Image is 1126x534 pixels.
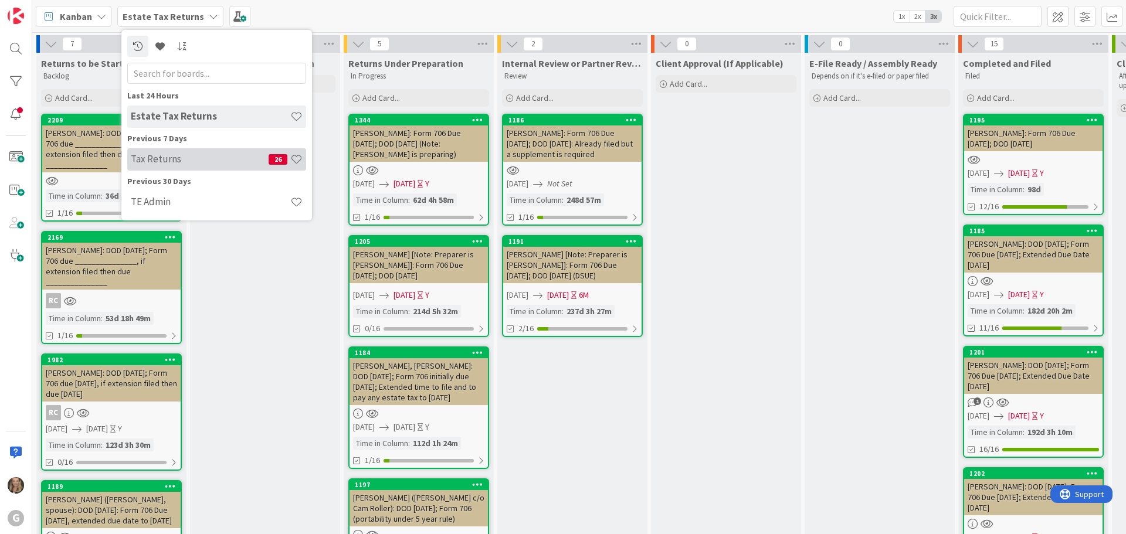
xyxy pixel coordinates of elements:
[503,115,642,162] div: 1186[PERSON_NAME]: Form 706 Due [DATE]; DOD [DATE]: Already filed but a supplement is required
[362,93,400,103] span: Add Card...
[977,93,1015,103] span: Add Card...
[60,9,92,23] span: Kanban
[394,289,415,301] span: [DATE]
[42,232,181,290] div: 2169[PERSON_NAME]: DOD [DATE]; Form 706 due _______________, if extension filed then due ________...
[425,289,429,301] div: Y
[410,305,461,318] div: 214d 5h 32m
[894,11,910,22] span: 1x
[8,510,24,526] div: G
[425,178,429,190] div: Y
[42,405,181,420] div: RC
[103,438,154,451] div: 123d 3h 30m
[518,322,534,335] span: 2/16
[677,37,697,51] span: 0
[365,322,380,335] span: 0/16
[964,358,1103,394] div: [PERSON_NAME]: DOD [DATE]; Form 706 Due [DATE]; Extended Due Date [DATE]
[1040,167,1044,179] div: Y
[353,289,375,301] span: [DATE]
[1025,304,1076,317] div: 182d 20h 2m
[48,233,181,242] div: 2169
[353,305,408,318] div: Time in Column
[968,167,989,179] span: [DATE]
[564,193,604,206] div: 248d 57m
[101,189,103,202] span: :
[507,193,562,206] div: Time in Column
[127,132,306,145] div: Previous 7 Days
[1023,426,1025,438] span: :
[964,347,1103,358] div: 1201
[925,11,941,22] span: 3x
[42,365,181,402] div: [PERSON_NAME]: DOD [DATE]; Form 706 due [DATE], if extension filed then due [DATE]
[353,178,375,190] span: [DATE]
[965,72,1101,81] p: Filed
[508,116,642,124] div: 1186
[350,247,488,283] div: [PERSON_NAME] [Note: Preparer is [PERSON_NAME]]: Form 706 Due [DATE]; DOD [DATE]
[969,227,1103,235] div: 1185
[425,421,429,433] div: Y
[503,236,642,247] div: 1191
[101,438,103,451] span: :
[503,236,642,283] div: 1191[PERSON_NAME] [Note: Preparer is [PERSON_NAME]]: Form 706 Due [DATE]; DOD [DATE] (DSUE)
[968,426,1023,438] div: Time in Column
[964,479,1103,515] div: [PERSON_NAME]: DOD [DATE]; Form 706 Due [DATE]; Extended Due Date [DATE]
[131,196,290,208] h4: TE Admin
[350,479,488,526] div: 1197[PERSON_NAME] ([PERSON_NAME] c/o Cam Roller): DOD [DATE]; Form 706 (portability under 5 year ...
[350,236,488,283] div: 1205[PERSON_NAME] [Note: Preparer is [PERSON_NAME]]: Form 706 Due [DATE]; DOD [DATE]
[355,349,488,357] div: 1184
[910,11,925,22] span: 2x
[348,57,463,69] span: Returns Under Preparation
[562,193,564,206] span: :
[410,193,457,206] div: 62d 4h 58m
[43,72,179,81] p: Backlog
[964,236,1103,273] div: [PERSON_NAME]: DOD [DATE]; Form 706 Due [DATE]; Extended Due Date [DATE]
[353,421,375,433] span: [DATE]
[46,293,61,308] div: RC
[503,115,642,125] div: 1186
[954,6,1042,27] input: Quick Filter...
[964,115,1103,125] div: 1195
[968,304,1023,317] div: Time in Column
[408,305,410,318] span: :
[351,72,487,81] p: In Progress
[508,237,642,246] div: 1191
[504,72,640,81] p: Review
[408,193,410,206] span: :
[365,211,380,223] span: 1/16
[350,115,488,162] div: 1344[PERSON_NAME]: Form 706 Due [DATE]; DOD [DATE] (Note: [PERSON_NAME] is preparing)
[503,125,642,162] div: [PERSON_NAME]: Form 706 Due [DATE]; DOD [DATE]: Already filed but a supplement is required
[46,189,101,202] div: Time in Column
[964,226,1103,273] div: 1185[PERSON_NAME]: DOD [DATE]; Form 706 Due [DATE]; Extended Due Date [DATE]
[350,358,488,405] div: [PERSON_NAME], [PERSON_NAME]: DOD [DATE]; Form 706 initially due [DATE]; Extended time to file an...
[507,305,562,318] div: Time in Column
[48,116,181,124] div: 2209
[964,226,1103,236] div: 1185
[42,243,181,290] div: [PERSON_NAME]: DOD [DATE]; Form 706 due _______________, if extension filed then due _______________
[350,348,488,358] div: 1184
[507,289,528,301] span: [DATE]
[25,2,53,16] span: Support
[656,57,784,69] span: Client Approval (If Applicable)
[969,348,1103,356] div: 1201
[547,289,569,301] span: [DATE]
[57,456,73,468] span: 0/16
[830,37,850,51] span: 0
[62,37,82,51] span: 7
[350,125,488,162] div: [PERSON_NAME]: Form 706 Due [DATE]; DOD [DATE] (Note: [PERSON_NAME] is preparing)
[42,115,181,172] div: 2209[PERSON_NAME]: DOD [DATE]; Form 706 due _______________, if extension filed then due ________...
[516,93,554,103] span: Add Card...
[964,468,1103,479] div: 1202
[350,236,488,247] div: 1205
[1040,288,1044,301] div: Y
[1008,167,1030,179] span: [DATE]
[86,423,108,435] span: [DATE]
[101,312,103,325] span: :
[42,115,181,125] div: 2209
[41,57,134,69] span: Returns to be Started
[410,437,461,450] div: 112d 1h 24m
[269,154,287,165] span: 26
[562,305,564,318] span: :
[969,470,1103,478] div: 1202
[1040,410,1044,422] div: Y
[979,200,999,213] span: 12/16
[350,348,488,405] div: 1184[PERSON_NAME], [PERSON_NAME]: DOD [DATE]; Form 706 initially due [DATE]; Extended time to fil...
